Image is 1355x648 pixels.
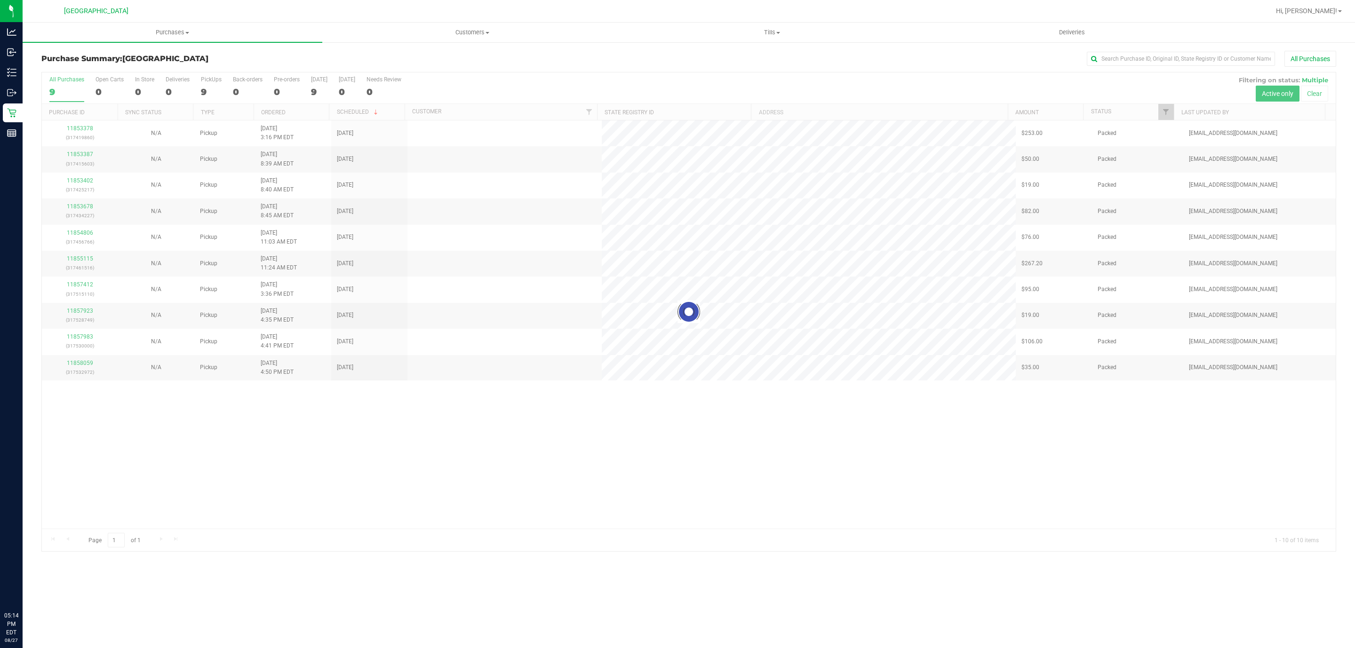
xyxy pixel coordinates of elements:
[7,128,16,138] inline-svg: Reports
[323,28,622,37] span: Customers
[622,23,922,42] a: Tills
[622,28,921,37] span: Tills
[322,23,622,42] a: Customers
[7,88,16,97] inline-svg: Outbound
[1046,28,1098,37] span: Deliveries
[7,47,16,57] inline-svg: Inbound
[23,28,322,37] span: Purchases
[122,54,208,63] span: [GEOGRAPHIC_DATA]
[4,637,18,644] p: 08/27
[922,23,1222,42] a: Deliveries
[7,108,16,118] inline-svg: Retail
[1087,52,1275,66] input: Search Purchase ID, Original ID, State Registry ID or Customer Name...
[23,23,322,42] a: Purchases
[9,573,38,601] iframe: Resource center
[4,611,18,637] p: 05:14 PM EDT
[7,68,16,77] inline-svg: Inventory
[1276,7,1337,15] span: Hi, [PERSON_NAME]!
[7,27,16,37] inline-svg: Analytics
[41,55,473,63] h3: Purchase Summary:
[1284,51,1336,67] button: All Purchases
[64,7,128,15] span: [GEOGRAPHIC_DATA]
